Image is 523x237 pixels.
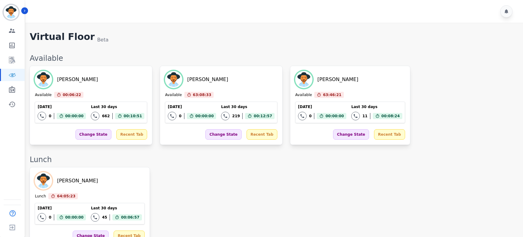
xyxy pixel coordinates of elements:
span: 00:08:24 [381,113,400,119]
span: 00:00:00 [65,113,84,119]
div: Available [295,92,312,98]
div: Last 30 days [351,104,402,109]
span: 63:08:33 [193,92,211,98]
div: Recent Tab [374,129,405,140]
div: Change State [75,129,111,140]
img: Avatar [35,172,52,189]
div: Lunch [35,194,46,199]
div: Last 30 days [91,104,144,109]
h1: Virtual Floor [30,31,95,44]
div: [DATE] [298,104,346,109]
div: 45 [102,215,107,220]
div: Last 30 days [91,206,142,211]
div: [DATE] [38,104,86,109]
div: Recent Tab [116,129,147,140]
div: [PERSON_NAME] [57,177,98,185]
img: Avatar [35,71,52,88]
div: Available [165,92,182,98]
span: 64:05:23 [57,193,75,199]
div: Last 30 days [221,104,275,109]
div: Recent Tab [247,129,277,140]
div: [PERSON_NAME] [187,76,228,83]
div: 11 [362,114,368,118]
div: 0 [49,215,51,220]
span: 00:06:22 [63,92,81,98]
div: Available [30,53,517,63]
img: Bordered avatar [4,5,18,20]
span: 00:06:57 [121,214,139,220]
div: 0 [179,114,181,118]
span: 00:00:00 [325,113,344,119]
div: [DATE] [38,206,86,211]
span: 00:00:00 [65,214,84,220]
span: 00:12:57 [254,113,272,119]
div: Change State [205,129,241,140]
div: Change State [333,129,369,140]
div: [PERSON_NAME] [317,76,358,83]
div: [PERSON_NAME] [57,76,98,83]
div: Lunch [30,155,517,165]
div: 219 [232,114,240,118]
div: Beta [97,36,109,44]
img: Avatar [165,71,182,88]
div: Available [35,92,51,98]
div: 0 [309,114,312,118]
span: 00:10:51 [124,113,142,119]
span: 00:00:00 [195,113,214,119]
div: 662 [102,114,110,118]
div: [DATE] [168,104,216,109]
div: 0 [49,114,51,118]
img: Avatar [295,71,312,88]
span: 63:46:21 [323,92,341,98]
